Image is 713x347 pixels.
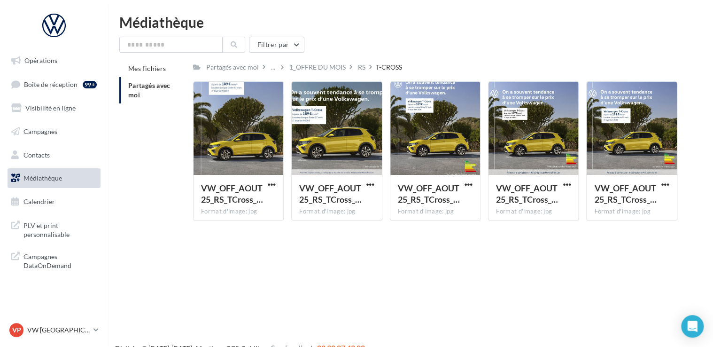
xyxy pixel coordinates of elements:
[24,56,57,64] span: Opérations
[23,219,97,239] span: PLV et print personnalisable
[128,64,166,72] span: Mes fichiers
[496,207,571,216] div: Format d'image: jpg
[6,168,102,188] a: Médiathèque
[358,63,365,72] div: RS
[6,98,102,118] a: Visibilité en ligne
[25,104,76,112] span: Visibilité en ligne
[376,63,402,72] div: T-CROSS
[6,145,102,165] a: Contacts
[6,246,102,274] a: Campagnes DataOnDemand
[23,250,97,270] span: Campagnes DataOnDemand
[299,183,361,205] span: VW_OFF_AOUT25_RS_TCross_GMB
[6,51,102,71] a: Opérations
[249,37,304,53] button: Filtrer par
[496,183,558,205] span: VW_OFF_AOUT25_RS_TCross_GMB_720x720px.jpg
[128,81,170,99] span: Partagés avec moi
[201,183,263,205] span: VW_OFF_AOUT25_RS_TCross_STORY
[206,63,259,72] div: Partagés avec moi
[681,315,704,338] div: Open Intercom Messenger
[299,207,374,216] div: Format d'image: jpg
[119,15,702,29] div: Médiathèque
[8,321,101,339] a: VP VW [GEOGRAPHIC_DATA] 13
[27,325,90,335] p: VW [GEOGRAPHIC_DATA] 13
[398,207,473,216] div: Format d'image: jpg
[594,183,656,205] span: VW_OFF_AOUT25_RS_TCross_CARRE
[201,207,276,216] div: Format d'image: jpg
[6,122,102,142] a: Campagnes
[23,127,57,135] span: Campagnes
[24,80,77,88] span: Boîte de réception
[83,81,97,88] div: 99+
[289,63,346,72] div: 1_OFFRE DU MOIS
[6,215,102,243] a: PLV et print personnalisable
[594,207,669,216] div: Format d'image: jpg
[23,174,62,182] span: Médiathèque
[6,192,102,212] a: Calendrier
[23,150,50,158] span: Contacts
[6,74,102,95] a: Boîte de réception99+
[12,325,21,335] span: VP
[398,183,460,205] span: VW_OFF_AOUT25_RS_TCross_INSTA
[269,61,277,74] div: ...
[23,197,55,205] span: Calendrier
